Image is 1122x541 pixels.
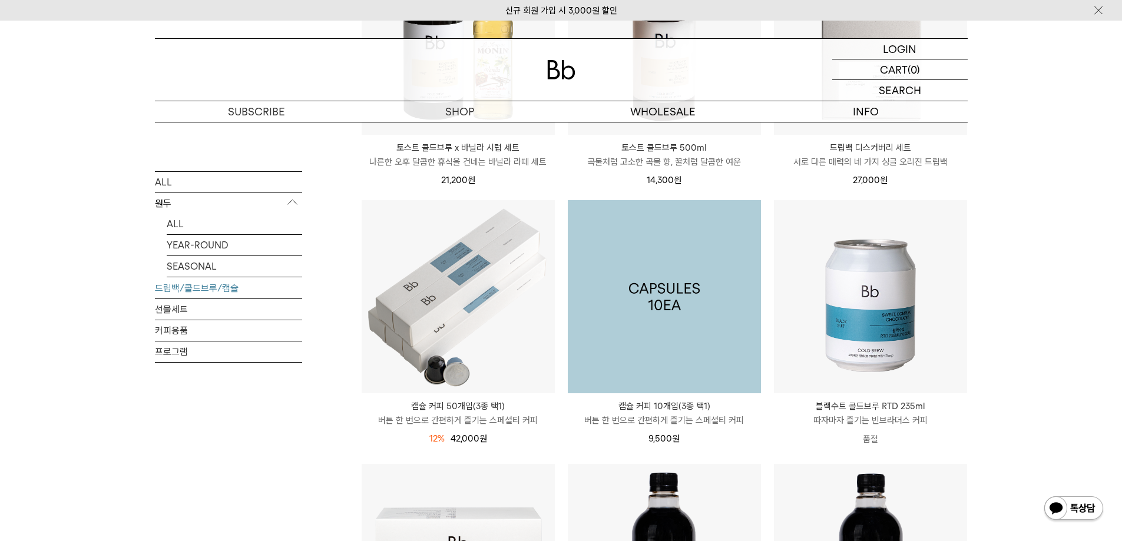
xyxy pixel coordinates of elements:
[879,80,921,101] p: SEARCH
[774,399,967,413] p: 블랙수트 콜드브루 RTD 235ml
[358,101,561,122] a: SHOP
[568,155,761,169] p: 곡물처럼 고소한 곡물 향, 꿀처럼 달콤한 여운
[774,155,967,169] p: 서로 다른 매력의 네 가지 싱글 오리진 드립백
[155,192,302,214] p: 원두
[547,60,575,79] img: 로고
[362,141,555,169] a: 토스트 콜드브루 x 바닐라 시럽 세트 나른한 오후 달콤한 휴식을 건네는 바닐라 라떼 세트
[155,171,302,192] a: ALL
[568,413,761,427] p: 버튼 한 번으로 간편하게 즐기는 스페셜티 커피
[362,399,555,413] p: 캡슐 커피 50개입(3종 택1)
[468,175,475,185] span: 원
[568,200,761,393] a: 캡슐 커피 10개입(3종 택1)
[674,175,681,185] span: 원
[451,433,487,444] span: 42,000
[568,399,761,413] p: 캡슐 커피 10개입(3종 택1)
[155,320,302,340] a: 커피용품
[883,39,916,59] p: LOGIN
[362,200,555,393] img: 캡슐 커피 50개입(3종 택1)
[853,175,888,185] span: 27,000
[568,141,761,169] a: 토스트 콜드브루 500ml 곡물처럼 고소한 곡물 향, 꿀처럼 달콤한 여운
[505,5,617,16] a: 신규 회원 가입 시 3,000원 할인
[568,200,761,393] img: 1000000170_add2_085.jpg
[441,175,475,185] span: 21,200
[561,101,764,122] p: WHOLESALE
[362,155,555,169] p: 나른한 오후 달콤한 휴식을 건네는 바닐라 라떼 세트
[167,255,302,276] a: SEASONAL
[648,433,680,444] span: 9,500
[832,39,968,59] a: LOGIN
[672,433,680,444] span: 원
[362,399,555,427] a: 캡슐 커피 50개입(3종 택1) 버튼 한 번으로 간편하게 즐기는 스페셜티 커피
[155,277,302,298] a: 드립백/콜드브루/캡슐
[155,101,358,122] a: SUBSCRIBE
[774,141,967,169] a: 드립백 디스커버리 세트 서로 다른 매력의 네 가지 싱글 오리진 드립백
[362,141,555,155] p: 토스트 콜드브루 x 바닐라 시럽 세트
[1043,495,1104,523] img: 카카오톡 채널 1:1 채팅 버튼
[880,175,888,185] span: 원
[167,213,302,234] a: ALL
[155,298,302,319] a: 선물세트
[479,433,487,444] span: 원
[647,175,681,185] span: 14,300
[774,399,967,427] a: 블랙수트 콜드브루 RTD 235ml 따자마자 즐기는 빈브라더스 커피
[908,59,920,79] p: (0)
[167,234,302,255] a: YEAR-ROUND
[155,341,302,361] a: 프로그램
[568,141,761,155] p: 토스트 콜드브루 500ml
[832,59,968,80] a: CART (0)
[774,200,967,393] img: 블랙수트 콜드브루 RTD 235ml
[774,141,967,155] p: 드립백 디스커버리 세트
[880,59,908,79] p: CART
[429,432,445,446] div: 12%
[568,399,761,427] a: 캡슐 커피 10개입(3종 택1) 버튼 한 번으로 간편하게 즐기는 스페셜티 커피
[764,101,968,122] p: INFO
[362,413,555,427] p: 버튼 한 번으로 간편하게 즐기는 스페셜티 커피
[774,413,967,427] p: 따자마자 즐기는 빈브라더스 커피
[774,427,967,451] p: 품절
